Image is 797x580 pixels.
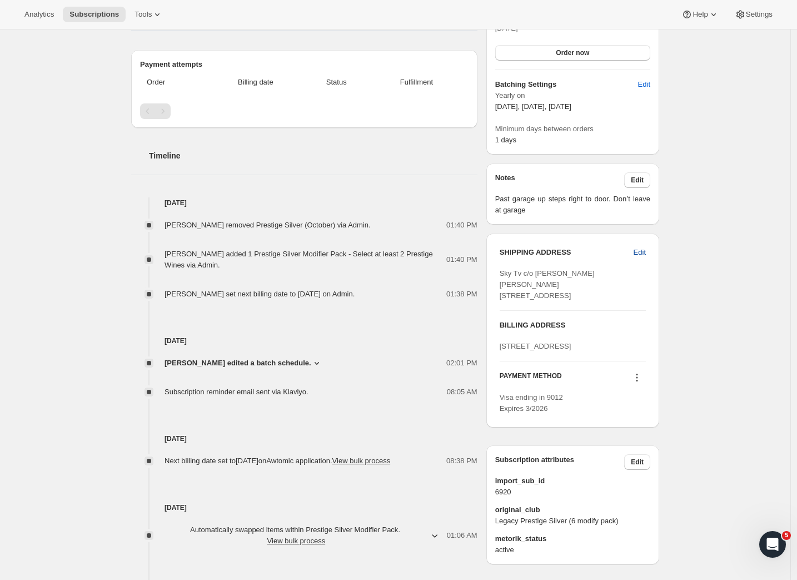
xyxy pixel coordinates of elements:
h4: [DATE] [131,502,477,513]
h3: Subscription attributes [495,454,625,470]
span: 1 days [495,136,516,144]
span: Legacy Prestige Silver (6 modify pack) [495,515,650,527]
span: 6920 [495,487,650,498]
span: Edit [638,79,650,90]
span: [PERSON_NAME] removed Prestige Silver (October) via Admin. [165,221,371,229]
span: 01:38 PM [446,289,477,300]
span: Yearly on [495,90,650,101]
h4: [DATE] [131,197,477,209]
span: Subscriptions [69,10,119,19]
button: Help [675,7,725,22]
span: Edit [634,247,646,258]
button: View bulk process [267,537,326,545]
span: active [495,544,650,556]
button: Analytics [18,7,61,22]
h3: SHIPPING ADDRESS [500,247,634,258]
th: Order [140,70,207,95]
button: Order now [495,45,650,61]
h3: PAYMENT METHOD [500,371,562,386]
button: Edit [624,454,650,470]
span: Next billing date set to [DATE] on Awtomic application . [165,457,390,465]
span: Automatically swapped items within Prestige Silver Modifier Pack . [165,524,428,547]
span: Subscription reminder email sent via Klaviyo. [165,388,308,396]
span: Edit [631,176,644,185]
h3: Notes [495,172,625,188]
button: Subscriptions [63,7,126,22]
h6: Batching Settings [495,79,638,90]
iframe: Intercom live chat [759,531,786,558]
span: 01:06 AM [447,530,477,541]
button: Edit [631,76,657,93]
span: [DATE], [DATE], [DATE] [495,102,571,111]
span: 5 [782,531,791,540]
span: [PERSON_NAME] set next billing date to [DATE] on Admin. [165,290,355,298]
span: 08:38 PM [446,455,477,467]
span: 01:40 PM [446,220,477,231]
span: Settings [746,10,773,19]
h4: [DATE] [131,335,477,346]
span: Minimum days between orders [495,123,650,135]
span: Analytics [24,10,54,19]
h2: Payment attempts [140,59,469,70]
button: View bulk process [332,457,391,465]
button: [PERSON_NAME] edited a batch schedule. [165,358,322,369]
span: Status [308,77,365,88]
button: Automatically swapped items within Prestige Silver Modifier Pack. View bulk process [158,521,447,550]
span: 01:40 PM [446,254,477,265]
span: Visa ending in 9012 Expires 3/2026 [500,393,563,413]
span: Sky Tv c/o [PERSON_NAME] [PERSON_NAME] [STREET_ADDRESS] [500,269,595,300]
span: [PERSON_NAME] added 1 Prestige Silver Modifier Pack - Select at least 2 Prestige Wines via Admin. [165,250,433,269]
h3: BILLING ADDRESS [500,320,646,331]
span: Edit [631,458,644,467]
span: [STREET_ADDRESS] [500,342,571,350]
h4: [DATE] [131,433,477,444]
h2: Timeline [149,150,477,161]
button: Settings [728,7,779,22]
span: original_club [495,504,650,515]
span: 02:01 PM [446,358,477,369]
span: metorik_status [495,533,650,544]
span: Past garage up steps right to door. Don’t leave at garage [495,194,650,216]
span: Fulfillment [371,77,461,88]
span: Order now [556,48,589,57]
span: import_sub_id [495,475,650,487]
nav: Pagination [140,103,469,119]
span: Billing date [210,77,302,88]
span: Help [693,10,708,19]
button: Edit [624,172,650,188]
span: Tools [135,10,152,19]
span: 08:05 AM [447,386,477,398]
button: Edit [627,244,652,261]
button: Tools [128,7,170,22]
span: [PERSON_NAME] edited a batch schedule. [165,358,311,369]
